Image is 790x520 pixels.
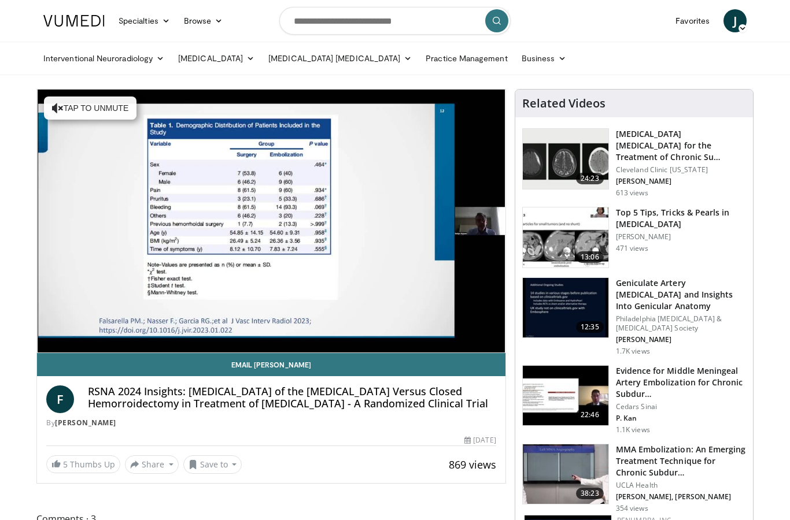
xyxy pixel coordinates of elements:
a: 12:35 Geniculate Artery [MEDICAL_DATA] and Insights Into Genicular Anatomy Philadelphia [MEDICAL_... [522,277,746,356]
p: 1.1K views [616,425,650,434]
span: 12:35 [576,321,604,333]
a: 38:23 MMA Embolization: An Emerging Treatment Technique for Chronic Subdur… UCLA Health [PERSON_N... [522,444,746,513]
a: 24:23 [MEDICAL_DATA] [MEDICAL_DATA] for the Treatment of Chronic Su… Cleveland Clinic [US_STATE] ... [522,128,746,198]
p: P. Kan [616,414,746,423]
span: 5 [63,459,68,470]
div: [DATE] [464,435,496,445]
p: 613 views [616,188,648,198]
span: 24:23 [576,173,604,184]
span: 22:46 [576,409,604,421]
a: Specialties [112,9,177,32]
a: Email [PERSON_NAME] [37,353,505,376]
button: Save to [183,455,242,474]
h3: MMA Embolization: An Emerging Treatment Technique for Chronic Subdur… [616,444,746,478]
img: e176b5fd-2514-4f19-8c7e-b3d0060df837.150x105_q85_crop-smart_upscale.jpg [523,207,608,268]
a: [MEDICAL_DATA] [171,47,261,70]
h4: Related Videos [522,96,606,110]
img: 14765255-5e53-4ea1-a55d-e7f6a9a54f47.150x105_q85_crop-smart_upscale.jpg [523,278,608,338]
h3: Evidence for Middle Meningeal Artery Embolization for Chronic Subdur… [616,365,746,400]
a: F [46,385,74,413]
p: 354 views [616,504,648,513]
h4: RSNA 2024 Insights: [MEDICAL_DATA] of the [MEDICAL_DATA] Versus Closed Hemorroidectomy in Treatme... [88,385,496,410]
a: J [723,9,747,32]
h3: Top 5 Tips, Tricks & Pearls in [MEDICAL_DATA] [616,207,746,230]
h3: [MEDICAL_DATA] [MEDICAL_DATA] for the Treatment of Chronic Su… [616,128,746,163]
p: [PERSON_NAME] [616,232,746,242]
img: 13311615-811f-411b-abb9-798e807d72d4.150x105_q85_crop-smart_upscale.jpg [523,366,608,426]
p: [PERSON_NAME] [616,177,746,186]
a: Interventional Neuroradiology [36,47,171,70]
span: 13:06 [576,251,604,263]
p: [PERSON_NAME], [PERSON_NAME] [616,492,746,502]
span: 38:23 [576,488,604,499]
button: Tap to unmute [44,96,136,120]
p: Philadelphia [MEDICAL_DATA] & [MEDICAL_DATA] Society [616,314,746,333]
a: [MEDICAL_DATA] [MEDICAL_DATA] [261,47,419,70]
a: Favorites [669,9,717,32]
a: Business [515,47,574,70]
a: Browse [177,9,230,32]
span: 869 views [449,458,496,471]
p: 471 views [616,244,648,253]
p: UCLA Health [616,481,746,490]
h3: Geniculate Artery [MEDICAL_DATA] and Insights Into Genicular Anatomy [616,277,746,312]
a: Practice Management [419,47,514,70]
a: 22:46 Evidence for Middle Meningeal Artery Embolization for Chronic Subdur… Cedars Sinai P. Kan 1... [522,365,746,434]
input: Search topics, interventions [279,7,511,35]
div: By [46,418,496,428]
video-js: Video Player [37,90,505,353]
img: VuMedi Logo [43,15,105,27]
p: Cleveland Clinic [US_STATE] [616,165,746,174]
p: [PERSON_NAME] [616,335,746,344]
img: 6a8b347c-63cd-4f6a-bd59-8649ef1555dc.150x105_q85_crop-smart_upscale.jpg [523,444,608,504]
p: 1.7K views [616,347,650,356]
button: Share [125,455,179,474]
a: [PERSON_NAME] [55,418,116,428]
p: Cedars Sinai [616,402,746,411]
a: 13:06 Top 5 Tips, Tricks & Pearls in [MEDICAL_DATA] [PERSON_NAME] 471 views [522,207,746,268]
img: 63821d75-5c38-4ca7-bb29-ce8e35b17261.150x105_q85_crop-smart_upscale.jpg [523,129,608,189]
a: 5 Thumbs Up [46,455,120,473]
